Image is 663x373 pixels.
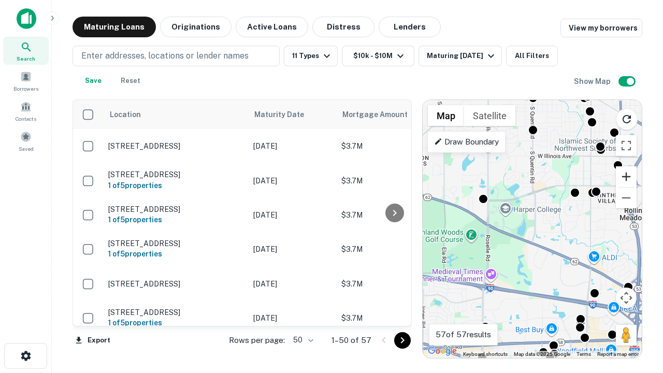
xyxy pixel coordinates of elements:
p: [STREET_ADDRESS] [108,239,243,248]
button: Originations [160,17,232,37]
button: Keyboard shortcuts [463,351,508,358]
iframe: Chat Widget [611,257,663,307]
a: Open this area in Google Maps (opens a new window) [425,345,459,358]
button: Distress [312,17,374,37]
h6: 1 of 5 properties [108,214,243,225]
span: Maturity Date [254,108,318,121]
button: Maturing Loans [73,17,156,37]
button: Maturing [DATE] [419,46,502,66]
p: Draw Boundary [434,136,499,148]
button: Zoom in [616,166,637,187]
a: Search [3,37,49,65]
a: Borrowers [3,67,49,95]
th: Location [103,100,248,129]
a: Saved [3,127,49,155]
p: $3.7M [341,243,445,255]
p: [DATE] [253,175,331,187]
p: [DATE] [253,209,331,221]
p: Enter addresses, locations or lender names [81,50,249,62]
div: 50 [289,333,315,348]
span: Location [109,108,141,121]
th: Maturity Date [248,100,336,129]
button: Show street map [428,105,464,126]
button: Active Loans [236,17,308,37]
th: Mortgage Amount [336,100,450,129]
p: [STREET_ADDRESS] [108,279,243,289]
button: $10k - $10M [342,46,414,66]
a: Report a map error [597,351,639,357]
h6: 1 of 5 properties [108,248,243,260]
button: Enter addresses, locations or lender names [73,46,280,66]
h6: 1 of 5 properties [108,317,243,328]
img: capitalize-icon.png [17,8,36,29]
p: 1–50 of 57 [331,334,371,347]
p: [STREET_ADDRESS] [108,308,243,317]
button: Save your search to get updates of matches that match your search criteria. [77,70,110,91]
p: $3.7M [341,312,445,324]
span: Mortgage Amount [342,108,421,121]
p: [STREET_ADDRESS] [108,170,243,179]
span: Saved [19,145,34,153]
button: Drag Pegman onto the map to open Street View [616,325,637,346]
p: [STREET_ADDRESS] [108,205,243,214]
button: Reload search area [616,108,638,130]
button: Toggle fullscreen view [616,135,637,156]
p: [DATE] [253,278,331,290]
button: All Filters [506,46,558,66]
p: [DATE] [253,140,331,152]
div: 0 0 [423,100,642,358]
p: $3.7M [341,175,445,187]
button: 11 Types [284,46,338,66]
button: Show satellite imagery [464,105,515,126]
button: Zoom out [616,188,637,208]
p: [DATE] [253,312,331,324]
img: Google [425,345,459,358]
p: $3.7M [341,209,445,221]
p: [STREET_ADDRESS] [108,141,243,151]
button: Go to next page [394,332,411,349]
p: $3.7M [341,140,445,152]
p: [DATE] [253,243,331,255]
div: Maturing [DATE] [427,50,497,62]
p: $3.7M [341,278,445,290]
button: Lenders [379,17,441,37]
h6: 1 of 5 properties [108,180,243,191]
span: Contacts [16,114,36,123]
a: Terms (opens in new tab) [576,351,591,357]
a: Contacts [3,97,49,125]
p: Rows per page: [229,334,285,347]
h6: Show Map [574,76,612,87]
span: Search [17,54,35,63]
span: Borrowers [13,84,38,93]
button: Reset [114,70,147,91]
p: 57 of 57 results [436,328,491,341]
span: Map data ©2025 Google [514,351,570,357]
button: Export [73,333,113,348]
a: View my borrowers [560,19,642,37]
